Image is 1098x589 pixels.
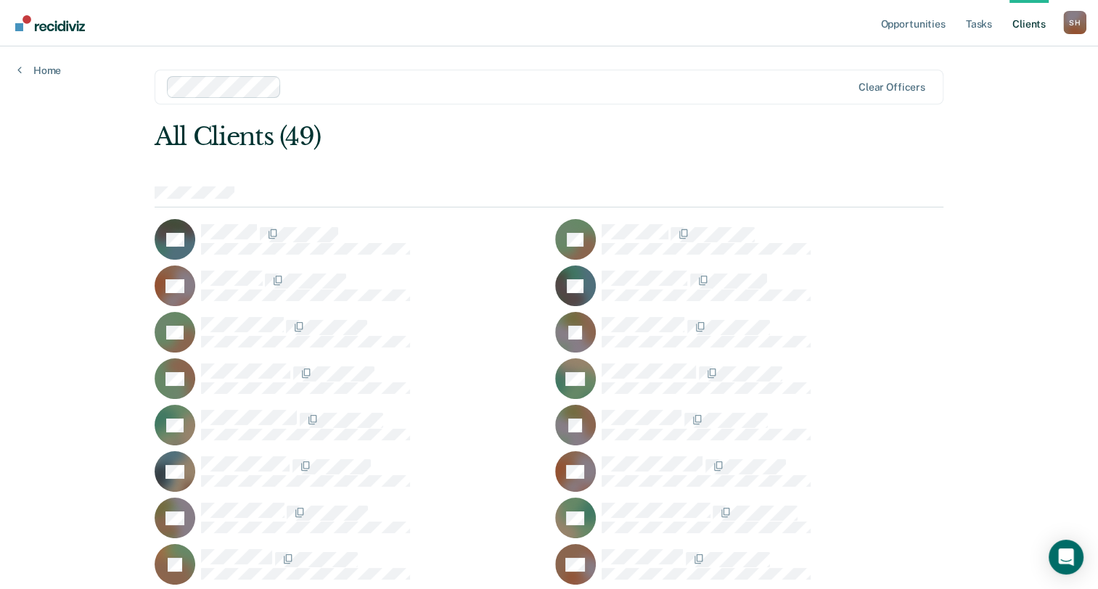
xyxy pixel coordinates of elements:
[1063,11,1086,34] button: Profile dropdown button
[1063,11,1086,34] div: S H
[17,64,61,77] a: Home
[859,81,925,94] div: Clear officers
[15,15,85,31] img: Recidiviz
[155,122,785,152] div: All Clients (49)
[1049,540,1083,574] div: Open Intercom Messenger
